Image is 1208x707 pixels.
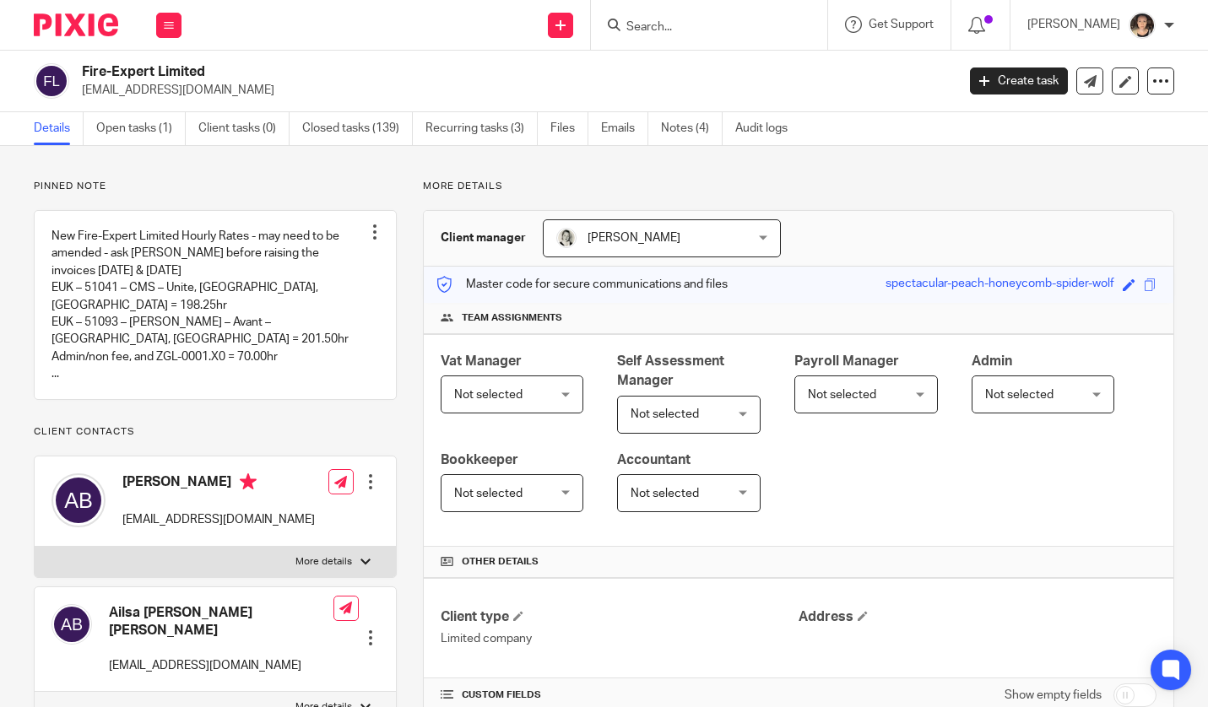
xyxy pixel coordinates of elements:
[625,20,777,35] input: Search
[441,354,522,368] span: Vat Manager
[441,688,799,702] h4: CUSTOM FIELDS
[441,453,518,467] span: Bookkeeper
[240,473,257,490] i: Primary
[556,228,577,248] img: DA590EE6-2184-4DF2-A25D-D99FB904303F_1_201_a.jpeg
[886,275,1114,294] div: spectacular-peach-honeycomb-spider-wolf
[1005,687,1102,704] label: Show empty fields
[970,67,1068,94] a: Create task
[462,555,539,569] span: Other details
[34,425,397,439] p: Client contacts
[1129,12,1156,39] img: 324535E6-56EA-408B-A48B-13C02EA99B5D.jpeg
[423,180,1174,193] p: More details
[462,311,562,325] span: Team assignments
[96,112,186,145] a: Open tasks (1)
[631,488,699,499] span: Not selected
[617,453,691,467] span: Accountant
[1027,16,1120,33] p: [PERSON_NAME]
[588,232,680,244] span: [PERSON_NAME]
[985,389,1054,401] span: Not selected
[122,511,315,528] p: [EMAIL_ADDRESS][DOMAIN_NAME]
[34,13,118,36] img: Pixie
[51,604,92,645] img: svg%3E
[51,473,106,527] img: svg%3E
[454,389,523,401] span: Not selected
[601,112,648,145] a: Emails
[617,354,724,387] span: Self Assessment Manager
[454,488,523,499] span: Not selected
[109,604,333,640] h4: Ailsa [PERSON_NAME] [PERSON_NAME]
[122,473,315,494] h4: [PERSON_NAME]
[436,276,728,293] p: Master code for secure communications and files
[661,112,723,145] a: Notes (4)
[295,555,352,569] p: More details
[441,229,526,246] h3: Client manager
[34,112,84,145] a: Details
[34,180,397,193] p: Pinned note
[869,19,934,30] span: Get Support
[425,112,538,145] a: Recurring tasks (3)
[794,354,899,368] span: Payroll Manager
[302,112,413,145] a: Closed tasks (139)
[441,630,799,647] p: Limited company
[34,63,69,99] img: svg%3E
[808,389,876,401] span: Not selected
[198,112,290,145] a: Client tasks (0)
[799,608,1157,626] h4: Address
[441,608,799,626] h4: Client type
[109,657,333,674] p: [EMAIL_ADDRESS][DOMAIN_NAME]
[550,112,588,145] a: Files
[735,112,800,145] a: Audit logs
[972,354,1012,368] span: Admin
[82,63,772,81] h2: Fire-Expert Limited
[631,408,699,420] span: Not selected
[82,82,945,99] p: [EMAIL_ADDRESS][DOMAIN_NAME]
